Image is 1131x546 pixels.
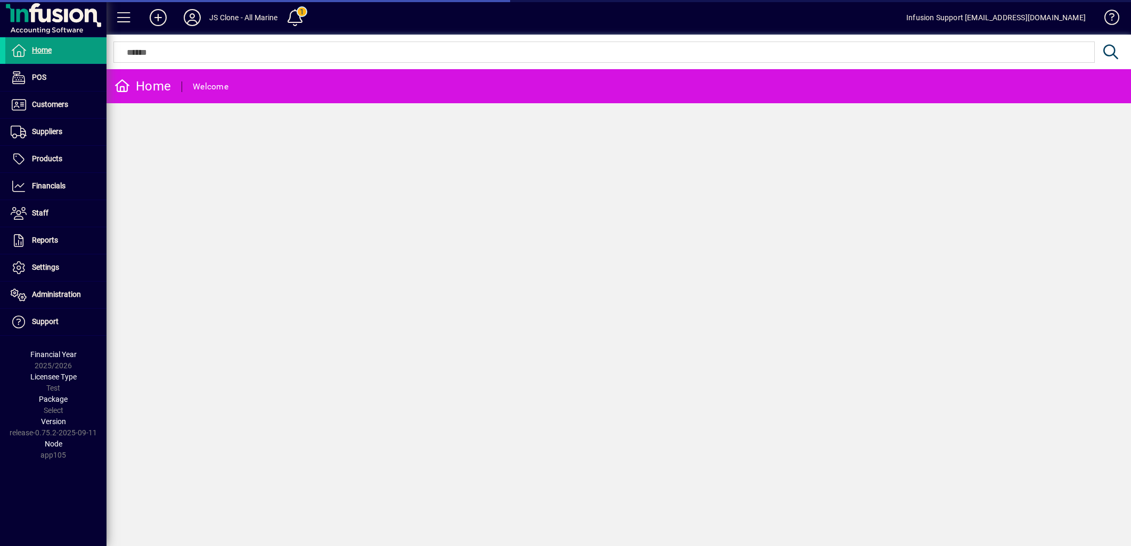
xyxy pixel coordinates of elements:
[32,73,46,81] span: POS
[32,154,62,163] span: Products
[5,92,106,118] a: Customers
[5,309,106,335] a: Support
[5,282,106,308] a: Administration
[32,236,58,244] span: Reports
[32,46,52,54] span: Home
[5,64,106,91] a: POS
[141,8,175,27] button: Add
[32,290,81,299] span: Administration
[32,181,65,190] span: Financials
[32,263,59,271] span: Settings
[5,119,106,145] a: Suppliers
[45,440,62,448] span: Node
[32,317,59,326] span: Support
[32,127,62,136] span: Suppliers
[5,173,106,200] a: Financials
[30,350,77,359] span: Financial Year
[5,200,106,227] a: Staff
[30,373,77,381] span: Licensee Type
[175,8,209,27] button: Profile
[193,78,228,95] div: Welcome
[209,9,278,26] div: JS Clone - All Marine
[906,9,1086,26] div: Infusion Support [EMAIL_ADDRESS][DOMAIN_NAME]
[32,100,68,109] span: Customers
[1096,2,1118,37] a: Knowledge Base
[5,146,106,172] a: Products
[5,254,106,281] a: Settings
[39,395,68,403] span: Package
[114,78,171,95] div: Home
[41,417,66,426] span: Version
[32,209,48,217] span: Staff
[5,227,106,254] a: Reports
